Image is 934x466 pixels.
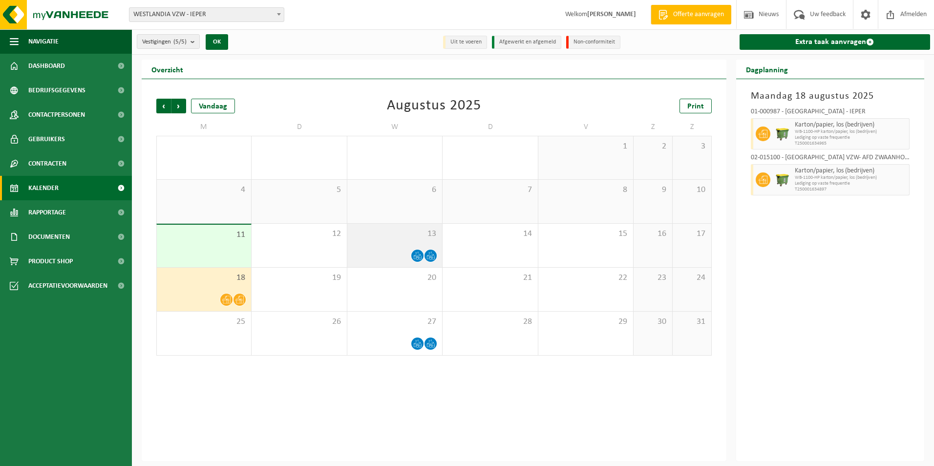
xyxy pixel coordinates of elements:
[28,29,59,54] span: Navigatie
[28,225,70,249] span: Documenten
[162,317,246,327] span: 25
[566,36,620,49] li: Non-conformiteit
[740,34,931,50] a: Extra taak aanvragen
[28,200,66,225] span: Rapportage
[638,185,667,195] span: 9
[795,175,907,181] span: WB-1100-HP karton/papier, los (bedrijven)
[543,273,628,283] span: 22
[678,229,706,239] span: 17
[447,229,532,239] span: 14
[736,60,798,79] h2: Dagplanning
[795,135,907,141] span: Lediging op vaste frequentie
[678,317,706,327] span: 31
[173,39,187,45] count: (5/5)
[679,99,712,113] a: Print
[28,103,85,127] span: Contactpersonen
[775,127,790,141] img: WB-1100-HPE-GN-50
[443,36,487,49] li: Uit te voeren
[256,185,341,195] span: 5
[137,34,200,49] button: Vestigingen(5/5)
[751,89,910,104] h3: Maandag 18 augustus 2025
[543,229,628,239] span: 15
[387,99,481,113] div: Augustus 2025
[795,141,907,147] span: T250001634965
[28,274,107,298] span: Acceptatievoorwaarden
[587,11,636,18] strong: [PERSON_NAME]
[543,317,628,327] span: 29
[751,108,910,118] div: 01-000987 - [GEOGRAPHIC_DATA] - IEPER
[28,54,65,78] span: Dashboard
[673,118,712,136] td: Z
[256,317,341,327] span: 26
[171,99,186,113] span: Volgende
[447,273,532,283] span: 21
[129,7,284,22] span: WESTLANDIA VZW - IEPER
[795,129,907,135] span: WB-1100-HP karton/papier, los (bedrijven)
[206,34,228,50] button: OK
[678,141,706,152] span: 3
[671,10,726,20] span: Offerte aanvragen
[142,35,187,49] span: Vestigingen
[447,185,532,195] span: 7
[543,141,628,152] span: 1
[28,176,59,200] span: Kalender
[256,273,341,283] span: 19
[162,230,246,240] span: 11
[638,229,667,239] span: 16
[156,118,252,136] td: M
[678,273,706,283] span: 24
[447,317,532,327] span: 28
[28,151,66,176] span: Contracten
[28,78,85,103] span: Bedrijfsgegevens
[256,229,341,239] span: 12
[352,141,437,152] span: 30
[751,154,910,164] div: 02-015100 - [GEOGRAPHIC_DATA] VZW- AFD ZWAANHOFWE - IEPER
[352,185,437,195] span: 6
[538,118,634,136] td: V
[687,103,704,110] span: Print
[352,273,437,283] span: 20
[678,185,706,195] span: 10
[142,60,193,79] h2: Overzicht
[443,118,538,136] td: D
[162,141,246,152] span: 28
[492,36,561,49] li: Afgewerkt en afgemeld
[28,127,65,151] span: Gebruikers
[775,172,790,187] img: WB-1100-HPE-GN-50
[162,273,246,283] span: 18
[638,317,667,327] span: 30
[795,187,907,192] span: T250001634897
[638,141,667,152] span: 2
[447,141,532,152] span: 31
[162,185,246,195] span: 4
[28,249,73,274] span: Product Shop
[795,181,907,187] span: Lediging op vaste frequentie
[638,273,667,283] span: 23
[352,317,437,327] span: 27
[256,141,341,152] span: 29
[352,229,437,239] span: 13
[156,99,171,113] span: Vorige
[191,99,235,113] div: Vandaag
[252,118,347,136] td: D
[795,167,907,175] span: Karton/papier, los (bedrijven)
[651,5,731,24] a: Offerte aanvragen
[795,121,907,129] span: Karton/papier, los (bedrijven)
[543,185,628,195] span: 8
[347,118,443,136] td: W
[634,118,673,136] td: Z
[129,8,284,21] span: WESTLANDIA VZW - IEPER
